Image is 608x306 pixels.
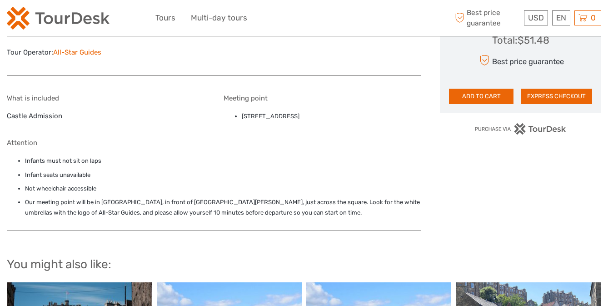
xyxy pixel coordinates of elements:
[25,156,421,166] li: Infants must not sit on laps
[7,94,204,102] h5: What is included
[53,48,101,56] a: All-Star Guides
[105,14,115,25] button: Open LiveChat chat widget
[7,7,110,30] img: 2254-3441b4b5-4e5f-4d00-b396-31f1d84a6ebf_logo_small.png
[7,139,421,147] h5: Attention
[25,170,421,180] li: Infant seats unavailable
[155,11,175,25] a: Tours
[191,11,247,25] a: Multi-day tours
[7,257,601,272] h2: You might also like:
[477,52,564,68] div: Best price guarantee
[242,111,421,121] li: [STREET_ADDRESS]
[25,197,421,218] li: Our meeting point will be in [GEOGRAPHIC_DATA], in front of [GEOGRAPHIC_DATA][PERSON_NAME], just ...
[492,33,549,47] div: Total : $51.48
[521,89,592,104] button: EXPRESS CHECKOUT
[29,29,59,37] span: Moderate
[25,184,421,194] li: Not wheelchair accessible
[224,94,421,102] h5: Meeting point
[528,13,544,22] span: USD
[13,16,103,23] p: We're away right now. Please check back later!
[453,8,522,28] span: Best price guarantee
[7,94,204,125] div: Castle Admission
[449,89,513,104] button: ADD TO CART
[474,123,567,135] img: PurchaseViaTourDesk.png
[552,10,570,25] div: EN
[589,13,597,22] span: 0
[7,48,204,57] div: Tour Operator:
